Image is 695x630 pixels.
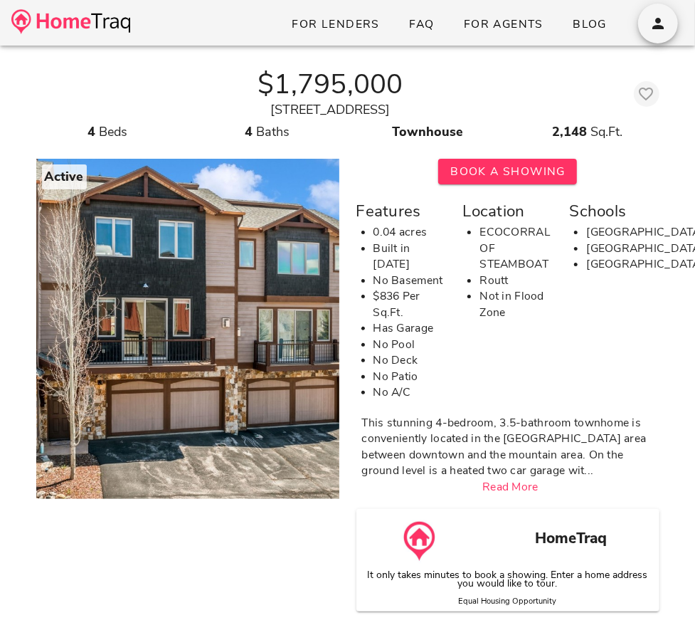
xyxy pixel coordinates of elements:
[362,415,659,479] div: This stunning 4-bedroom, 3.5-bathroom townhome is conveniently located in the [GEOGRAPHIC_DATA] a...
[561,11,618,37] a: Blog
[11,9,130,34] img: desktop-logo.34a1112.png
[586,241,659,257] li: [GEOGRAPHIC_DATA]
[462,199,552,224] div: Location
[373,288,446,320] li: $836 Per Sq.Ft.
[491,527,651,550] h3: HomeTraq
[373,320,446,337] li: Has Garage
[356,199,446,224] div: Features
[258,65,403,103] strong: $1,795,000
[482,479,539,495] a: Read More
[586,256,659,273] li: [GEOGRAPHIC_DATA]
[553,123,588,140] strong: 2,148
[291,16,380,32] span: For Lenders
[257,123,290,140] span: Baths
[373,337,446,353] li: No Pool
[585,463,594,478] span: ...
[245,123,253,140] strong: 4
[280,11,391,37] a: For Lenders
[87,123,95,140] strong: 4
[408,16,435,32] span: FAQ
[36,100,625,120] div: [STREET_ADDRESS]
[624,562,695,630] iframe: Chat Widget
[479,224,552,273] li: ECOCORRAL OF STEAMBOAT
[373,352,446,369] li: No Deck
[373,224,446,241] li: 0.04 acres
[365,509,651,611] a: HomeTraq It only takes minutes to book a showing. Enter a home address you would like to tour. Eq...
[479,288,552,320] li: Not in Flood Zone
[591,123,623,140] span: Sq.Ft.
[569,199,659,224] div: Schools
[373,241,446,273] li: Built in [DATE]
[373,369,446,385] li: No Patio
[99,123,127,140] span: Beds
[397,11,446,37] a: FAQ
[572,16,607,32] span: Blog
[356,568,659,606] div: It only takes minutes to book a showing. Enter a home address you would like to tour.
[373,384,446,401] li: No A/C
[463,16,543,32] span: For Agents
[452,11,555,37] a: For Agents
[459,596,557,607] small: Equal Housing Opportunity
[479,273,552,289] li: Routt
[373,273,446,289] li: No Basement
[45,168,84,185] strong: Active
[392,123,463,140] strong: Townhouse
[586,224,659,241] li: [GEOGRAPHIC_DATA]
[438,159,577,184] button: Book A Showing
[450,164,566,179] span: Book A Showing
